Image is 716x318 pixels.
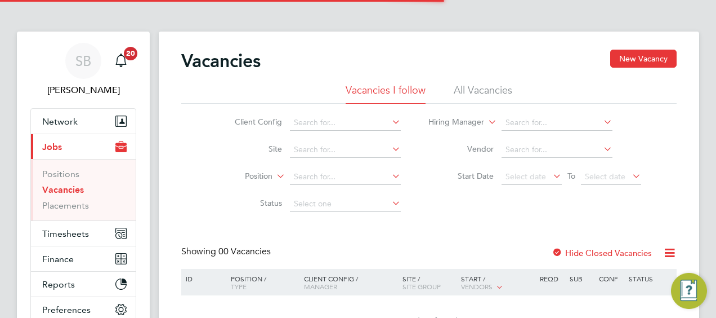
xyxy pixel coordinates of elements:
[31,272,136,297] button: Reports
[31,109,136,134] button: Network
[537,269,566,288] div: Reqd
[124,47,137,60] span: 20
[217,144,282,154] label: Site
[567,269,596,288] div: Sub
[290,169,401,185] input: Search for...
[31,221,136,246] button: Timesheets
[30,43,136,97] a: SB[PERSON_NAME]
[454,83,512,104] li: All Vacancies
[400,269,459,296] div: Site /
[31,159,136,220] div: Jobs
[596,269,625,288] div: Conf
[304,282,337,291] span: Manager
[502,142,612,158] input: Search for...
[429,144,494,154] label: Vendor
[30,83,136,97] span: Sara Blatcher
[301,269,400,296] div: Client Config /
[218,246,271,257] span: 00 Vacancies
[505,171,546,182] span: Select date
[42,254,74,264] span: Finance
[231,282,247,291] span: Type
[42,279,75,290] span: Reports
[31,246,136,271] button: Finance
[671,273,707,309] button: Engage Resource Center
[502,115,612,131] input: Search for...
[217,198,282,208] label: Status
[290,115,401,131] input: Search for...
[222,269,301,296] div: Position /
[217,117,282,127] label: Client Config
[42,142,62,152] span: Jobs
[402,282,441,291] span: Site Group
[110,43,132,79] a: 20
[552,248,652,258] label: Hide Closed Vacancies
[181,246,273,258] div: Showing
[461,282,493,291] span: Vendors
[429,171,494,181] label: Start Date
[290,142,401,158] input: Search for...
[42,228,89,239] span: Timesheets
[42,200,89,211] a: Placements
[183,269,222,288] div: ID
[208,171,272,182] label: Position
[564,169,579,183] span: To
[181,50,261,72] h2: Vacancies
[458,269,537,297] div: Start /
[42,116,78,127] span: Network
[626,269,675,288] div: Status
[42,184,84,195] a: Vacancies
[42,304,91,315] span: Preferences
[346,83,426,104] li: Vacancies I follow
[290,196,401,212] input: Select one
[610,50,677,68] button: New Vacancy
[419,117,484,128] label: Hiring Manager
[585,171,625,182] span: Select date
[42,169,79,179] a: Positions
[31,134,136,159] button: Jobs
[75,54,91,68] span: SB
